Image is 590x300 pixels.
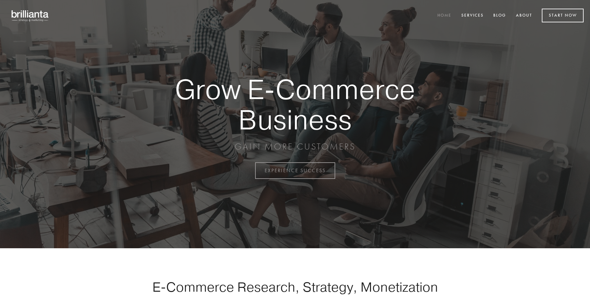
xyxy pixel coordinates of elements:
a: About [512,11,536,21]
p: GAIN MORE CUSTOMERS [153,141,437,152]
a: Services [457,11,488,21]
h1: E-Commerce Research, Strategy, Monetization [132,279,458,295]
a: Blog [489,11,510,21]
strong: Grow E-Commerce Business [153,74,437,135]
a: EXPERIENCE SUCCESS [255,162,335,179]
a: Home [433,11,456,21]
img: brillianta - research, strategy, marketing [6,6,54,25]
a: Start Now [542,9,584,22]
